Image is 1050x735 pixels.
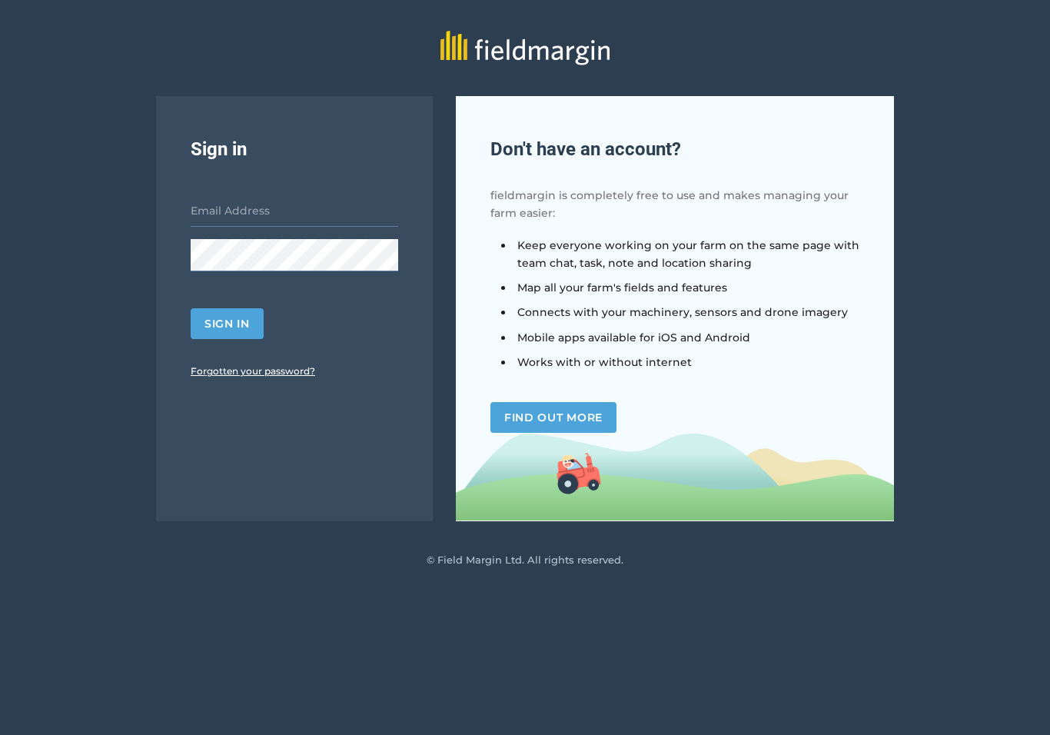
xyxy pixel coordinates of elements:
[490,402,616,433] a: Find out more
[490,135,859,164] h2: Don ' t have an account?
[513,237,859,271] li: Keep everyone working on your farm on the same page with team chat, task, note and location sharing
[191,195,398,227] input: Email Address
[31,552,1019,568] p: © Field Margin Ltd. All rights reserved.
[513,329,859,346] li: Mobile apps available for iOS and Android
[191,135,398,164] h2: Sign in
[191,308,264,339] button: Sign in
[513,279,859,296] li: Map all your farm ' s fields and features
[191,365,315,377] a: Forgotten your password?
[440,31,610,65] img: fieldmargin logo
[490,187,859,221] p: fieldmargin is completely free to use and makes managing your farm easier:
[513,304,859,321] li: Connects with your machinery, sensors and drone imagery
[513,354,859,371] li: Works with or without internet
